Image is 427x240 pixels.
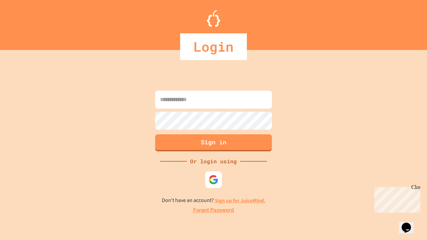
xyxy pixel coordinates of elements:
div: Or login using [187,157,240,165]
iframe: chat widget [372,184,420,213]
p: Don't have an account? [162,196,266,205]
div: Login [180,33,247,60]
img: google-icon.svg [208,175,219,185]
iframe: chat widget [399,213,420,233]
a: Forgot Password [193,206,234,214]
button: Sign in [155,134,272,151]
a: Sign up for JuiceMind. [215,197,266,204]
div: Chat with us now!Close [3,3,46,42]
img: Logo.svg [207,10,220,27]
